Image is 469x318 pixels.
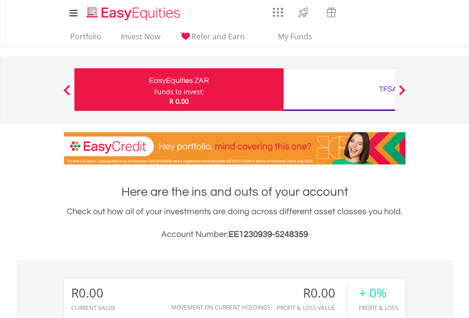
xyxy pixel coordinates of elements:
div: R0.00 [71,286,116,300]
div: EasyEquities ZAR [80,74,278,87]
div: R0.00 [277,286,347,300]
img: thrive-v2.svg [295,5,311,20]
img: vouchers-v2.svg [323,5,339,20]
a: Refer and Earn [176,32,248,46]
button: Previous [57,90,76,99]
a: Notifications [345,2,369,21]
a: Vouchers [317,2,345,20]
div: Funds to invest: [154,87,204,97]
h1: Here are the ins and outs of your account [64,183,405,200]
a: Home page [83,2,184,21]
h3: Account Number: [64,228,405,241]
div: + 0% [359,286,398,300]
span: My Funds [264,30,326,43]
img: grid-menu-icon.svg [273,7,283,18]
div: Profit & Loss Value [277,305,347,311]
a: AppsGrid [267,2,289,18]
div: Movement on Current Holdings: [171,304,272,310]
div: Profit & Loss [359,305,398,311]
div: CURRENT VALUE [71,305,116,311]
button: Next [393,90,412,99]
a: Invest Now [117,32,164,46]
a: Portfolio [66,32,105,46]
a: FAQ's and Support [369,2,394,21]
img: EasyCredit Promotion Banner [64,132,405,164]
span: R 0.00 [169,97,189,106]
a: My Profile [394,2,418,23]
span: Refer and Earn [192,31,245,42]
div: Check out how all of your investments are doing across different asset classes you hold. [64,205,405,241]
span: EE1230939-5248359 [229,230,308,239]
img: EasyEquities_Logo.png [85,6,184,21]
